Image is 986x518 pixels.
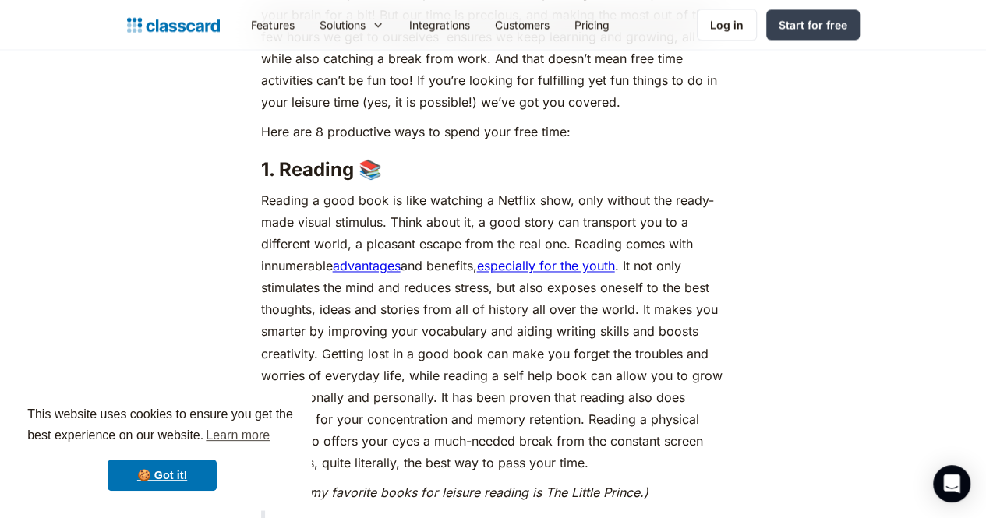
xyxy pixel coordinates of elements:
div: cookieconsent [12,390,312,506]
a: home [127,14,220,36]
a: Customers [482,7,562,42]
a: Pricing [562,7,622,42]
a: learn more about cookies [203,424,272,447]
a: especially for the youth [477,258,615,273]
p: Reading a good book is like watching a Netflix show, only without the ready-made visual stimulus.... [261,189,726,473]
div: Solutions [320,16,366,33]
h3: ‍ [261,158,726,181]
div: Log in [710,16,744,33]
a: advantages [333,258,401,273]
span: This website uses cookies to ensure you get the best experience on our website. [27,405,297,447]
a: dismiss cookie message [108,460,217,491]
div: Solutions [307,7,397,42]
div: Start for free [779,16,847,33]
a: Start for free [766,9,860,40]
div: Open Intercom Messenger [933,465,970,502]
p: Here are 8 productive ways to spend your free time: [261,121,726,143]
a: Log in [697,9,757,41]
p: ‍ [261,481,726,502]
a: Features [239,7,307,42]
em: (One of my favorite books for leisure reading is The Little Prince.) [261,484,648,499]
a: Integrations [397,7,482,42]
strong: 1. Reading 📚 [261,158,382,181]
